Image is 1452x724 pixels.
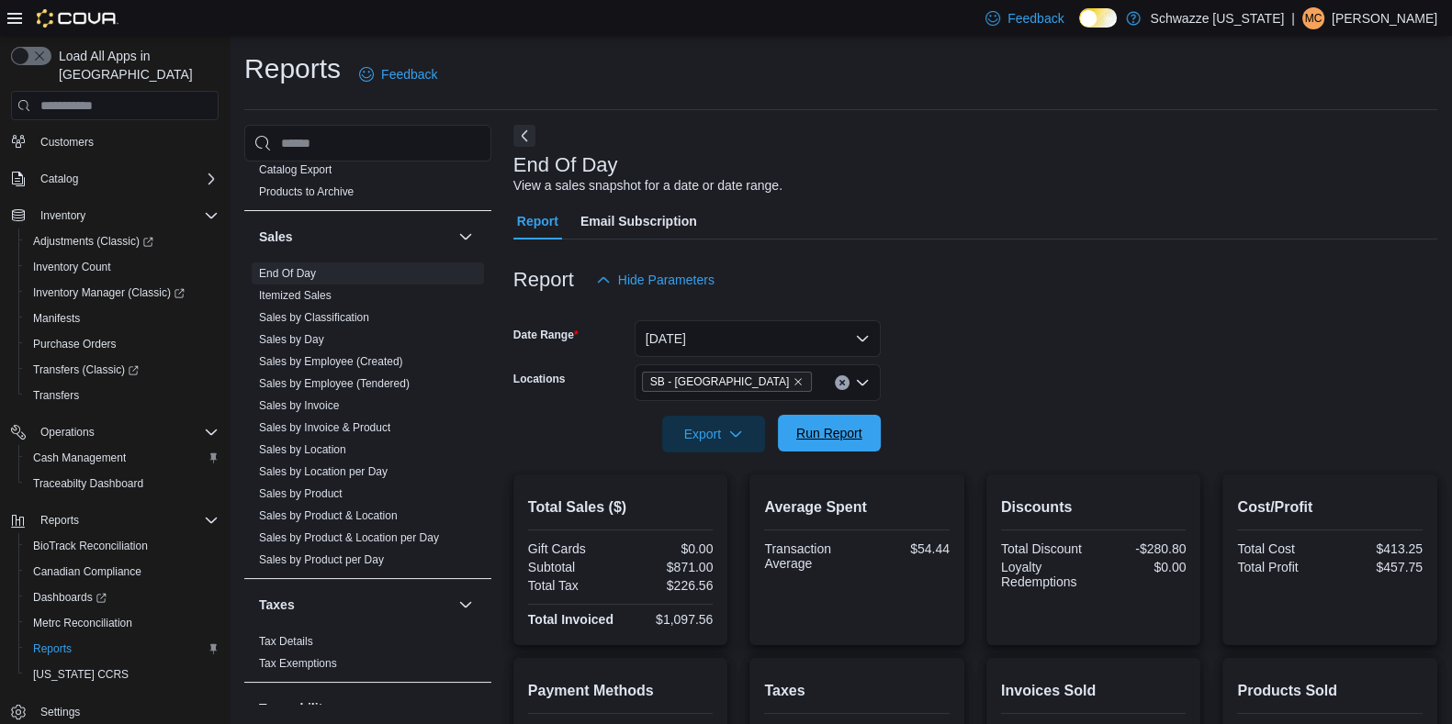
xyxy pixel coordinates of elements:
[33,388,79,403] span: Transfers
[1237,560,1326,574] div: Total Profit
[642,372,812,392] span: SB - Highlands
[528,560,617,574] div: Subtotal
[26,333,219,355] span: Purchase Orders
[26,473,219,495] span: Traceabilty Dashboard
[26,473,151,495] a: Traceabilty Dashboard
[18,228,226,254] a: Adjustments (Classic)
[259,289,332,302] a: Itemized Sales
[33,539,148,553] span: BioTrack Reconciliation
[259,634,313,649] span: Tax Details
[33,421,219,443] span: Operations
[18,306,226,331] button: Manifests
[26,307,219,329] span: Manifests
[793,376,804,387] button: Remove SB - Highlands from selection in this group
[513,154,618,176] h3: End Of Day
[778,415,881,451] button: Run Report
[259,635,313,648] a: Tax Details
[1097,560,1187,574] div: $0.00
[4,128,226,155] button: Customers
[1007,9,1064,28] span: Feedback
[381,65,437,84] span: Feedback
[528,612,613,627] strong: Total Invoiced
[33,311,80,326] span: Manifests
[26,384,219,407] span: Transfers
[259,552,384,567] span: Sales by Product per Day
[259,355,403,368] a: Sales by Employee (Created)
[18,331,226,357] button: Purchase Orders
[513,125,535,147] button: Next
[259,398,339,413] span: Sales by Invoice
[18,533,226,559] button: BioTrack Reconciliation
[259,442,346,457] span: Sales by Location
[625,578,714,593] div: $226.56
[513,372,566,386] label: Locations
[259,399,339,412] a: Sales by Invoice
[26,359,219,381] span: Transfers (Classic)
[259,162,332,177] span: Catalog Export
[455,226,477,248] button: Sales
[26,447,219,469] span: Cash Management
[1097,541,1187,556] div: -$280.80
[33,260,111,274] span: Inventory Count
[259,228,451,246] button: Sales
[1001,560,1090,589] div: Loyalty Redemptions
[259,377,410,390] a: Sales by Employee (Tendered)
[455,697,477,719] button: Traceability
[259,310,369,325] span: Sales by Classification
[1302,7,1324,29] div: Michael Cornelius
[33,701,87,723] a: Settings
[4,203,226,228] button: Inventory
[18,610,226,636] button: Metrc Reconciliation
[33,234,153,249] span: Adjustments (Classic)
[33,205,219,227] span: Inventory
[259,288,332,303] span: Itemized Sales
[589,262,722,298] button: Hide Parameters
[26,359,146,381] a: Transfers (Classic)
[26,586,114,608] a: Dashboards
[26,282,219,304] span: Inventory Manager (Classic)
[26,384,86,407] a: Transfers
[26,638,79,660] a: Reports
[528,541,617,556] div: Gift Cards
[625,560,714,574] div: $871.00
[259,486,343,501] span: Sales by Product
[33,205,93,227] button: Inventory
[517,203,558,239] span: Report
[1305,7,1323,29] span: MC
[259,509,398,522] a: Sales by Product & Location
[1150,7,1284,29] p: Schwazze [US_STATE]
[26,561,149,583] a: Canadian Compliance
[26,447,133,469] a: Cash Management
[26,663,136,685] a: [US_STATE] CCRS
[259,332,324,347] span: Sales by Day
[513,328,579,342] label: Date Range
[1334,541,1423,556] div: $413.25
[259,443,346,456] a: Sales by Location
[18,559,226,585] button: Canadian Compliance
[26,612,219,634] span: Metrc Reconciliation
[26,256,118,278] a: Inventory Count
[37,9,118,28] img: Cova
[259,596,451,614] button: Taxes
[26,307,87,329] a: Manifests
[18,662,226,687] button: [US_STATE] CCRS
[26,230,219,252] span: Adjustments (Classic)
[244,630,491,682] div: Taxes
[513,176,782,195] div: View a sales snapshot for a date or date range.
[40,705,80,719] span: Settings
[1001,496,1187,518] h2: Discounts
[244,50,341,87] h1: Reports
[18,383,226,408] button: Transfers
[259,487,343,500] a: Sales by Product
[673,416,754,452] span: Export
[650,373,789,391] span: SB - [GEOGRAPHIC_DATA]
[4,507,226,533] button: Reports
[33,476,143,491] span: Traceabilty Dashboard
[26,586,219,608] span: Dashboards
[40,135,94,150] span: Customers
[26,561,219,583] span: Canadian Compliance
[662,416,765,452] button: Export
[33,285,185,300] span: Inventory Manager (Classic)
[635,320,881,357] button: [DATE]
[18,445,226,471] button: Cash Management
